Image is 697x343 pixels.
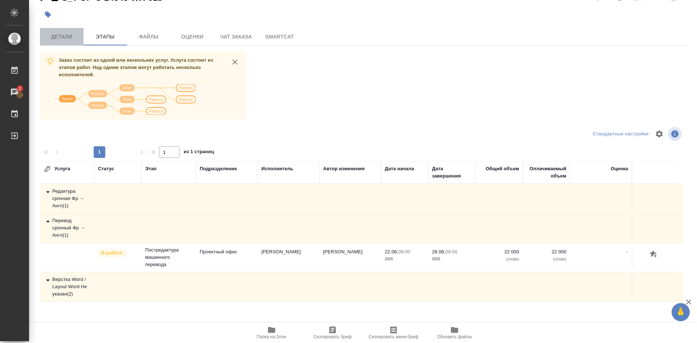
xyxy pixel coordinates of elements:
[363,323,424,343] button: Скопировать мини-бриф
[627,249,628,254] a: -
[526,248,566,256] p: 22 000
[323,165,364,172] div: Автор изменения
[40,7,56,23] button: Добавить тэг
[101,249,122,257] p: В работе
[385,165,414,172] div: Дата начала
[313,334,351,339] span: Скопировать бриф
[2,83,27,101] a: 2
[44,32,79,41] span: Детали
[262,32,297,41] span: SmartCat
[184,147,214,158] span: из 1 страниц
[319,245,381,270] td: [PERSON_NAME]
[674,305,687,320] span: 🙏
[131,32,166,41] span: Файлы
[14,85,25,92] span: 2
[479,256,519,263] p: слово
[385,256,425,263] p: 2025
[591,128,651,140] div: split button
[526,165,566,180] div: Оплачиваемый объем
[385,249,398,254] p: 22.08,
[611,165,628,172] div: Оценка
[648,248,660,261] button: Добавить оценку
[88,32,123,41] span: Этапы
[437,334,472,339] span: Обновить файлы
[175,32,210,41] span: Оценки
[526,256,566,263] p: слово
[241,323,302,343] button: Папка на Drive
[432,165,472,180] div: Дата завершения
[445,249,457,254] p: 09:00
[651,125,668,143] span: Настроить таблицу
[302,323,363,343] button: Скопировать бриф
[200,165,237,172] div: Подразделение
[229,57,240,68] button: close
[44,165,116,173] div: Услуга
[44,217,91,239] div: Перевод срочный Фр → Англ ( 1 )
[44,188,91,209] div: Редактура срочная Фр → Англ ( 1 )
[98,165,114,172] div: Статус
[196,245,258,270] td: Проектный офис
[672,303,690,321] button: 🙏
[479,248,519,256] p: 22 000
[398,249,410,254] p: 09:00
[258,245,319,270] td: [PERSON_NAME]
[44,166,51,173] button: Развернуть
[432,256,472,263] p: 2025
[432,249,445,254] p: 28.08,
[145,165,156,172] div: Этап
[257,334,286,339] span: Папка на Drive
[424,323,485,343] button: Обновить файлы
[59,57,213,77] span: Заказ состоит из одной или нескольких услуг. Услуга состоит из этапов работ. Над одним этапом мог...
[219,32,253,41] span: Чат заказа
[44,276,91,298] div: Верстка Word / Layout Word Не указан ( 2 )
[145,246,192,268] p: Постредактура машинного перевода
[486,165,519,172] div: Общий объем
[368,334,418,339] span: Скопировать мини-бриф
[668,127,683,141] span: Посмотреть информацию
[261,165,293,172] div: Исполнитель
